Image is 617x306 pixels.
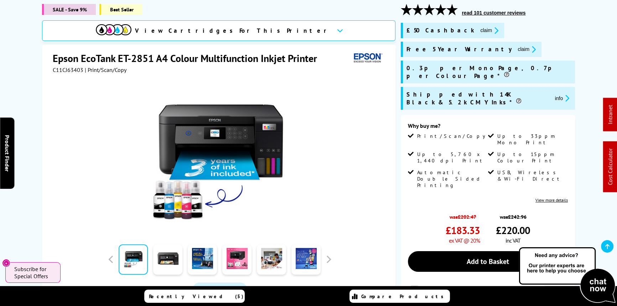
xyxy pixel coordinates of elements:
[99,4,142,15] span: Best Seller
[505,237,520,244] span: inc VAT
[446,210,480,220] span: was
[150,88,290,227] img: Epson EcoTank ET-2851
[497,151,566,164] span: Up to 15ppm Colour Print
[149,293,244,300] span: Recently Viewed (5)
[2,259,10,267] button: Close
[446,224,480,237] span: £183.33
[406,64,571,80] span: 0.3p per Mono Page, 0.7p per Colour Page*
[517,246,617,305] img: Open Live Chat window
[417,169,486,188] span: Automatic Double Sided Printing
[144,290,245,303] a: Recently Viewed (5)
[607,149,614,185] a: Cost Calculator
[351,52,384,65] img: Epson
[535,197,568,203] a: View more details
[417,151,486,164] span: Up to 5,760 x 1,440 dpi Print
[406,90,549,106] span: Shipped with 14K Black & 5.2k CMY Inks*
[406,26,475,35] span: £50 Cashback
[96,24,131,35] img: cmyk-icon.svg
[408,122,568,133] div: Why buy me?
[408,251,568,272] a: Add to Basket
[42,4,96,15] span: SALE - Save 9%
[497,133,566,146] span: Up to 33ppm Mono Print
[53,66,83,73] span: C11CJ63403
[417,133,491,139] span: Print/Scan/Copy
[449,237,480,244] span: ex VAT @ 20%
[553,94,571,102] button: promo-description
[496,210,530,220] span: was
[515,45,538,53] button: promo-description
[85,66,126,73] span: | Print/Scan/Copy
[14,265,53,280] span: Subscribe for Special Offers
[361,293,447,300] span: Compare Products
[135,27,331,35] span: View Cartridges For This Printer
[460,10,528,16] button: read 101 customer reviews
[53,52,324,65] h1: Epson EcoTank ET-2851 A4 Colour Multifunction Inkjet Printer
[478,26,501,35] button: promo-description
[496,224,530,237] span: £220.00
[192,282,247,297] a: Product_All_Videos
[349,290,450,303] a: Compare Products
[607,105,614,124] a: Intranet
[508,213,527,220] strike: £242.96
[4,135,11,171] span: Product Finder
[497,169,566,182] span: USB, Wireless & Wi-Fi Direct
[458,213,476,220] strike: £202.47
[406,45,512,53] span: Free 5 Year Warranty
